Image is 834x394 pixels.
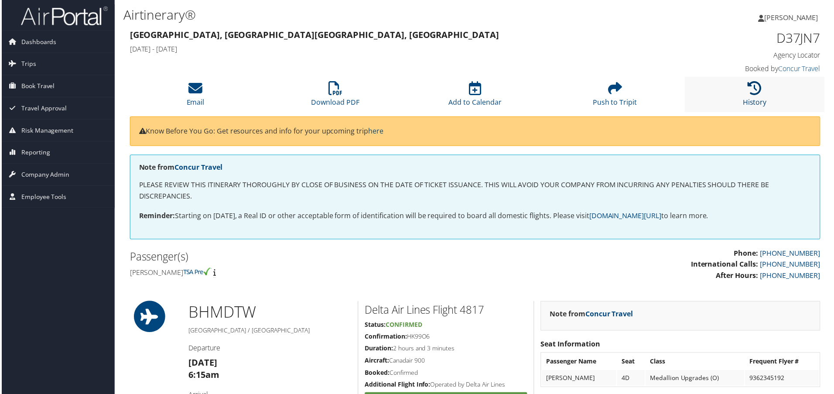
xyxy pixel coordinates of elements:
span: Confirmed [386,322,422,330]
h4: [DATE] - [DATE] [129,45,646,54]
span: Travel Approval [20,98,65,120]
strong: International Calls: [692,260,760,270]
span: Employee Tools [20,187,65,209]
h5: HK99O6 [365,334,528,343]
a: Push to Tripit [594,86,638,107]
h1: BHM DTW [188,302,351,324]
span: Book Travel [20,75,53,97]
a: [PHONE_NUMBER] [762,260,822,270]
p: Starting on [DATE], a Real ID or other acceptable form of identification will be required to boar... [138,211,813,223]
img: airportal-logo.png [19,6,106,26]
h5: Confirmed [365,370,528,379]
h2: Passenger(s) [129,250,469,265]
h5: [GEOGRAPHIC_DATA] / [GEOGRAPHIC_DATA] [188,328,351,336]
strong: Note from [550,310,634,320]
h4: Departure [188,345,351,354]
span: Dashboards [20,31,55,53]
img: tsa-precheck.png [182,269,211,277]
p: Know Before You Go: Get resources and info for your upcoming trip [138,126,813,137]
span: [PERSON_NAME] [766,13,820,22]
a: Concur Travel [586,310,634,320]
h1: Airtinerary® [122,6,593,24]
strong: Confirmation: [365,334,407,342]
span: Trips [20,53,34,75]
span: Risk Management [20,120,72,142]
a: here [368,127,383,136]
strong: Note from [138,163,222,173]
span: Company Admin [20,164,68,186]
strong: Duration: [365,346,393,354]
strong: Seat Information [541,341,601,350]
th: Frequent Flyer # [747,355,821,371]
strong: Phone: [735,250,760,259]
a: [PHONE_NUMBER] [762,250,822,259]
strong: Additional Flight Info: [365,382,431,390]
th: Passenger Name [543,355,617,371]
a: [DOMAIN_NAME][URL] [590,212,663,221]
strong: 6:15am [188,370,219,382]
td: 9362345192 [747,372,821,387]
span: Reporting [20,142,48,164]
a: Add to Calendar [449,86,502,107]
strong: Aircraft: [365,358,389,366]
h5: Operated by Delta Air Lines [365,382,528,391]
td: Medallion Upgrades (O) [647,372,746,387]
a: Email [186,86,204,107]
a: Concur Travel [780,64,822,74]
a: [PERSON_NAME] [760,4,829,31]
h4: [PERSON_NAME] [129,269,469,278]
strong: Reminder: [138,212,174,221]
strong: After Hours: [718,272,760,281]
a: [PHONE_NUMBER] [762,272,822,281]
a: Download PDF [311,86,359,107]
td: [PERSON_NAME] [543,372,617,387]
h1: D37JN7 [659,29,822,47]
strong: Status: [365,322,386,330]
td: 4D [618,372,646,387]
th: Class [647,355,746,371]
h2: Delta Air Lines Flight 4817 [365,304,528,319]
a: History [745,86,769,107]
strong: [GEOGRAPHIC_DATA], [GEOGRAPHIC_DATA] [GEOGRAPHIC_DATA], [GEOGRAPHIC_DATA] [129,29,499,41]
h4: Agency Locator [659,51,822,60]
strong: [DATE] [188,358,216,370]
th: Seat [618,355,646,371]
h5: Canadair 900 [365,358,528,367]
p: PLEASE REVIEW THIS ITINERARY THOROUGHLY BY CLOSE OF BUSINESS ON THE DATE OF TICKET ISSUANCE. THIS... [138,180,813,202]
a: Concur Travel [174,163,222,173]
h4: Booked by [659,64,822,74]
strong: Booked: [365,370,390,378]
h5: 2 hours and 3 minutes [365,346,528,354]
